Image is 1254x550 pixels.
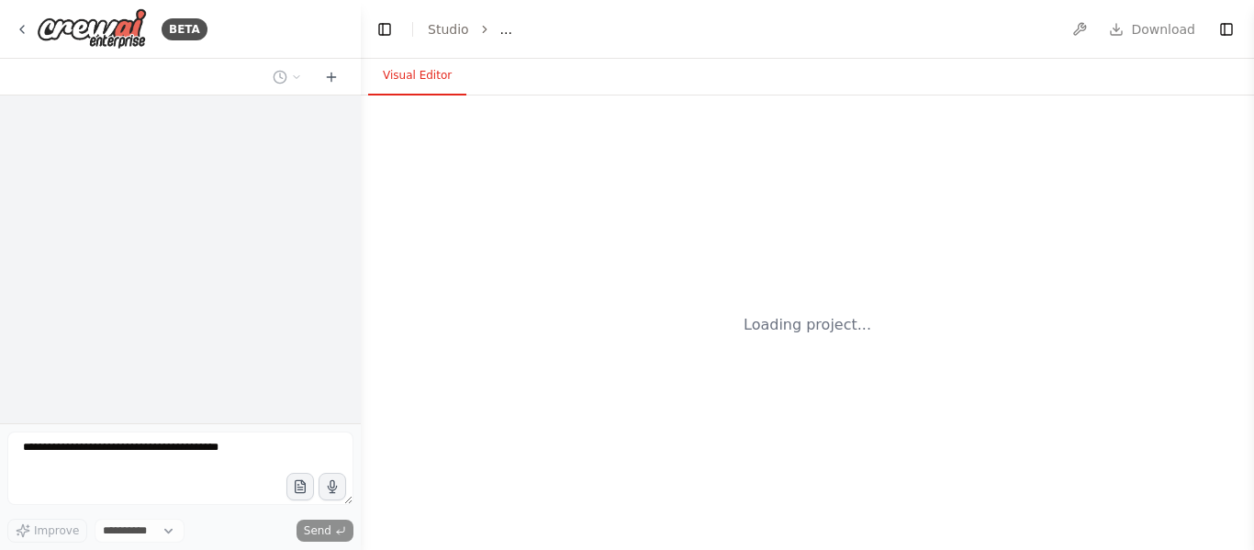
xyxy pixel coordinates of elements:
button: Hide left sidebar [372,17,397,42]
button: Show right sidebar [1214,17,1239,42]
nav: breadcrumb [428,20,512,39]
div: Loading project... [744,314,871,336]
span: Improve [34,523,79,538]
div: BETA [162,18,207,40]
a: Studio [428,22,469,37]
img: Logo [37,8,147,50]
button: Click to speak your automation idea [319,473,346,500]
span: Send [304,523,331,538]
button: Upload files [286,473,314,500]
button: Switch to previous chat [265,66,309,88]
span: ... [500,20,512,39]
button: Visual Editor [368,57,466,95]
button: Send [297,520,353,542]
button: Start a new chat [317,66,346,88]
button: Improve [7,519,87,543]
